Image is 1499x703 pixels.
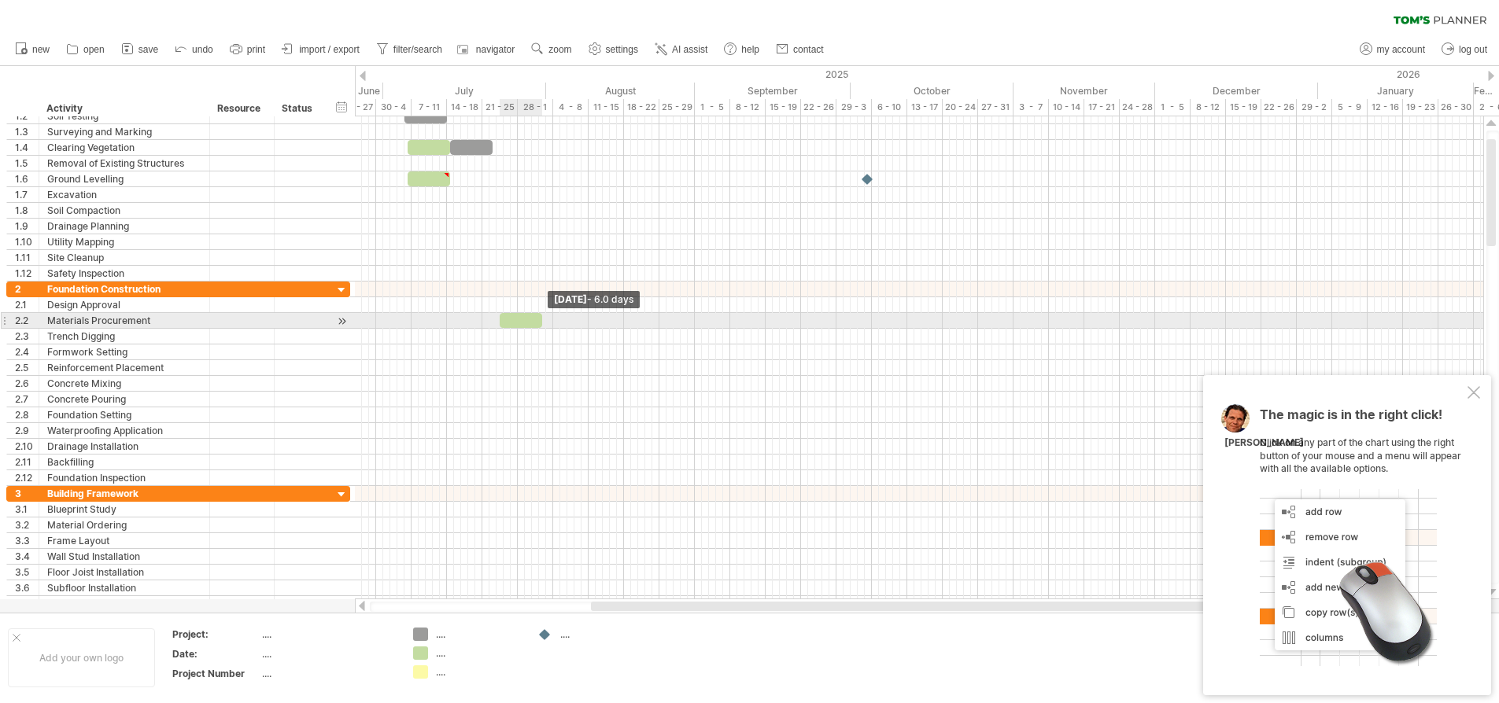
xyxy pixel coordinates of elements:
[476,44,515,55] span: navigator
[47,187,201,202] div: Excavation
[1013,99,1049,116] div: 3 - 7
[171,39,218,60] a: undo
[47,344,201,359] div: Formwork Setting
[943,99,978,116] div: 20 - 24
[117,39,163,60] a: save
[299,44,360,55] span: import / export
[282,101,316,116] div: Status
[47,282,201,296] div: Foundation Construction
[47,455,201,469] div: Backfilling
[1261,99,1297,116] div: 22 - 26
[651,39,712,60] a: AI assist
[606,44,638,55] span: settings
[383,83,546,99] div: July 2025
[907,99,943,116] div: 13 - 17
[15,282,39,296] div: 2
[720,39,764,60] a: help
[138,44,158,55] span: save
[262,667,394,680] div: ....
[587,293,633,305] span: - 6.0 days
[560,628,646,641] div: ....
[772,39,829,60] a: contact
[1438,39,1492,60] a: log out
[15,455,39,469] div: 2.11
[15,344,39,359] div: 2.4
[47,124,201,139] div: Surveying and Marking
[47,360,201,375] div: Reinforcement Placement
[447,99,482,116] div: 14 - 18
[15,203,39,218] div: 1.8
[47,565,201,580] div: Floor Joist Installation
[1155,83,1318,99] div: December 2025
[15,470,39,485] div: 2.12
[15,407,39,422] div: 2.8
[1332,99,1368,116] div: 5 - 9
[730,99,766,116] div: 8 - 12
[15,234,39,249] div: 1.10
[15,187,39,202] div: 1.7
[11,39,54,60] a: new
[247,44,265,55] span: print
[872,99,907,116] div: 6 - 10
[47,580,201,595] div: Subfloor Installation
[672,44,707,55] span: AI assist
[15,439,39,454] div: 2.10
[32,44,50,55] span: new
[527,39,576,60] a: zoom
[372,39,447,60] a: filter/search
[15,533,39,548] div: 3.3
[15,596,39,611] div: 3.7
[15,329,39,344] div: 2.3
[15,156,39,171] div: 1.5
[1049,99,1084,116] div: 10 - 14
[47,203,201,218] div: Soil Compaction
[1318,83,1474,99] div: January 2026
[15,140,39,155] div: 1.4
[15,360,39,375] div: 2.5
[47,219,201,234] div: Drainage Planning
[172,667,259,680] div: Project Number
[8,628,155,687] div: Add your own logo
[766,99,801,116] div: 15 - 19
[1403,99,1438,116] div: 19 - 23
[15,250,39,265] div: 1.11
[15,486,39,501] div: 3
[15,219,39,234] div: 1.9
[47,234,201,249] div: Utility Mapping
[801,99,836,116] div: 22 - 26
[1226,99,1261,116] div: 15 - 19
[47,470,201,485] div: Foundation Inspection
[15,124,39,139] div: 1.3
[262,628,394,641] div: ....
[15,502,39,517] div: 3.1
[376,99,412,116] div: 30 - 4
[1297,99,1332,116] div: 29 - 2
[659,99,695,116] div: 25 - 29
[1377,44,1425,55] span: my account
[15,392,39,407] div: 2.7
[1356,39,1430,60] a: my account
[47,140,201,155] div: Clearing Vegetation
[47,313,201,328] div: Materials Procurement
[262,647,394,661] div: ....
[47,486,201,501] div: Building Framework
[548,44,571,55] span: zoom
[741,44,759,55] span: help
[1260,408,1464,666] div: Click on any part of the chart using the right button of your mouse and a menu will appear with a...
[585,39,643,60] a: settings
[15,376,39,391] div: 2.6
[836,99,872,116] div: 29 - 3
[341,99,376,116] div: 23 - 27
[47,533,201,548] div: Frame Layout
[46,101,201,116] div: Activity
[47,156,201,171] div: Removal of Existing Structures
[62,39,109,60] a: open
[1120,99,1155,116] div: 24 - 28
[518,99,553,116] div: 28 - 1
[624,99,659,116] div: 18 - 22
[589,99,624,116] div: 11 - 15
[436,665,522,679] div: ....
[695,99,730,116] div: 1 - 5
[47,329,201,344] div: Trench Digging
[47,439,201,454] div: Drainage Installation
